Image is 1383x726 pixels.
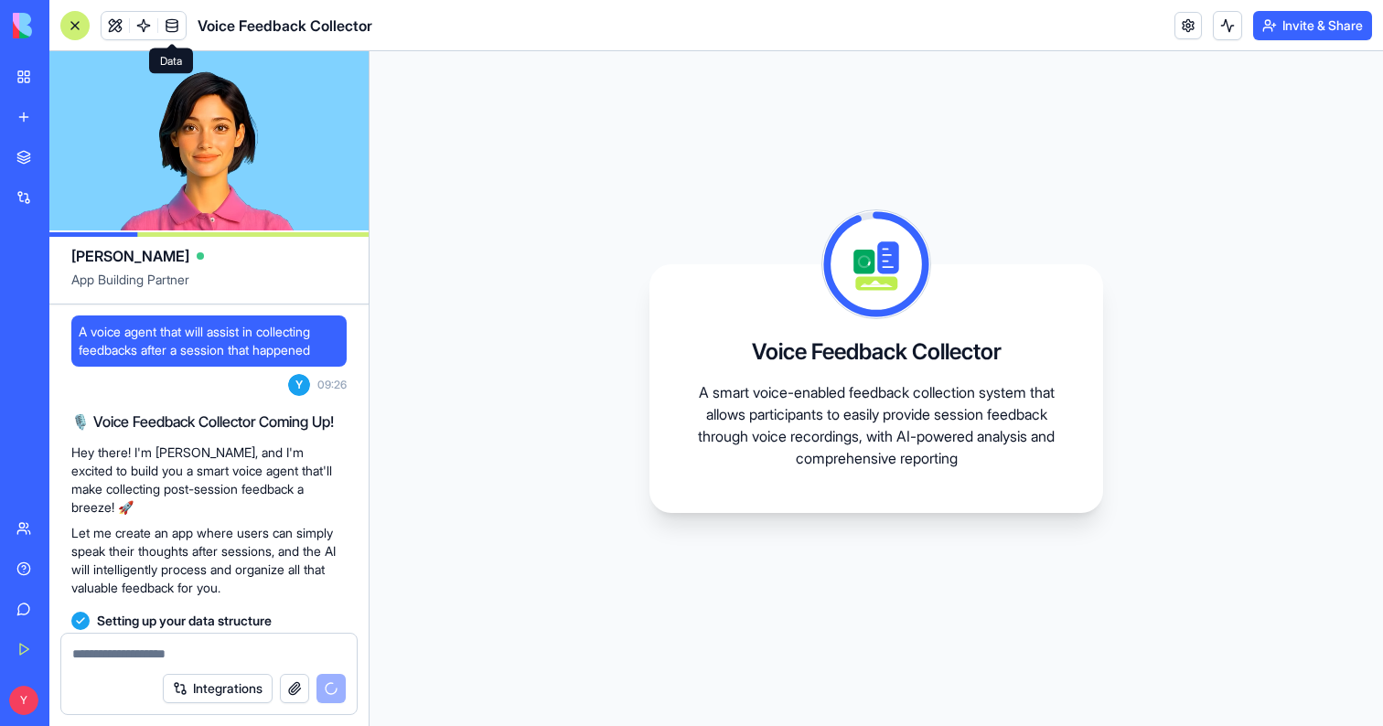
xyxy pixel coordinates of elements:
span: [PERSON_NAME] [71,245,189,267]
span: 09:26 [317,378,347,392]
span: Y [288,374,310,396]
span: Setting up your data structure [97,612,272,630]
h3: Voice Feedback Collector [752,337,1002,367]
span: Voice Feedback Collector [198,15,372,37]
h2: 🎙️ Voice Feedback Collector Coming Up! [71,411,347,432]
span: App Building Partner [71,271,347,304]
div: Data [149,48,193,74]
p: Let me create an app where users can simply speak their thoughts after sessions, and the AI will ... [71,524,347,597]
p: Hey there! I'm [PERSON_NAME], and I'm excited to build you a smart voice agent that'll make colle... [71,443,347,517]
img: logo [13,13,126,38]
span: Y [9,686,38,715]
span: A voice agent that will assist in collecting feedbacks after a session that happened [79,323,339,359]
button: Integrations [163,674,273,703]
button: Invite & Share [1253,11,1372,40]
p: A smart voice-enabled feedback collection system that allows participants to easily provide sessi... [693,381,1059,469]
